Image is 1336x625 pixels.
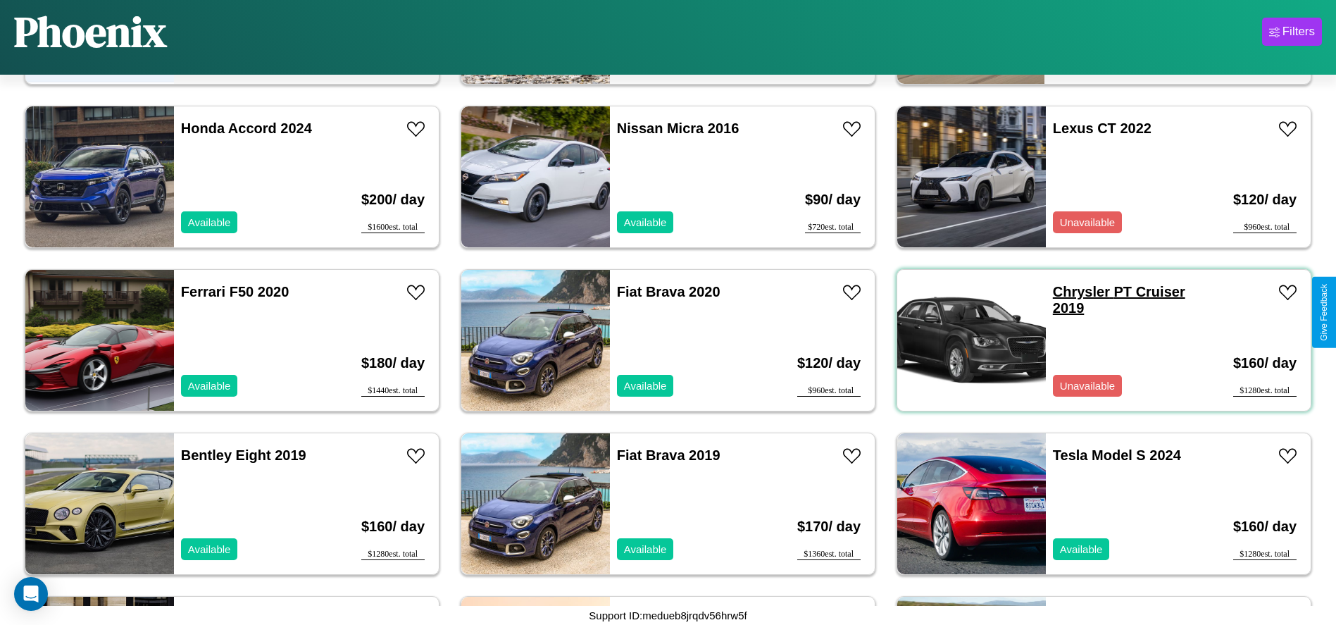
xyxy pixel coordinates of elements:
[361,505,425,549] h3: $ 160 / day
[1053,447,1181,463] a: Tesla Model S 2024
[805,222,861,233] div: $ 720 est. total
[1233,178,1297,222] h3: $ 120 / day
[188,376,231,395] p: Available
[1053,284,1185,316] a: Chrysler PT Cruiser 2019
[1233,549,1297,560] div: $ 1280 est. total
[797,505,861,549] h3: $ 170 / day
[361,178,425,222] h3: $ 200 / day
[1053,120,1151,136] a: Lexus CT 2022
[1262,18,1322,46] button: Filters
[361,549,425,560] div: $ 1280 est. total
[1060,376,1115,395] p: Unavailable
[617,120,739,136] a: Nissan Micra 2016
[797,341,861,385] h3: $ 120 / day
[624,540,667,559] p: Available
[617,284,720,299] a: Fiat Brava 2020
[624,213,667,232] p: Available
[1060,540,1103,559] p: Available
[1233,385,1297,397] div: $ 1280 est. total
[1233,341,1297,385] h3: $ 160 / day
[617,447,720,463] a: Fiat Brava 2019
[361,385,425,397] div: $ 1440 est. total
[14,3,167,61] h1: Phoenix
[1233,222,1297,233] div: $ 960 est. total
[361,222,425,233] div: $ 1600 est. total
[181,284,289,299] a: Ferrari F50 2020
[181,447,306,463] a: Bentley Eight 2019
[624,376,667,395] p: Available
[361,341,425,385] h3: $ 180 / day
[805,178,861,222] h3: $ 90 / day
[1233,505,1297,549] h3: $ 160 / day
[1319,284,1329,341] div: Give Feedback
[188,213,231,232] p: Available
[14,577,48,611] div: Open Intercom Messenger
[589,606,747,625] p: Support ID: medueb8jrqdv56hrw5f
[1060,213,1115,232] p: Unavailable
[797,385,861,397] div: $ 960 est. total
[797,549,861,560] div: $ 1360 est. total
[181,120,312,136] a: Honda Accord 2024
[1282,25,1315,39] div: Filters
[188,540,231,559] p: Available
